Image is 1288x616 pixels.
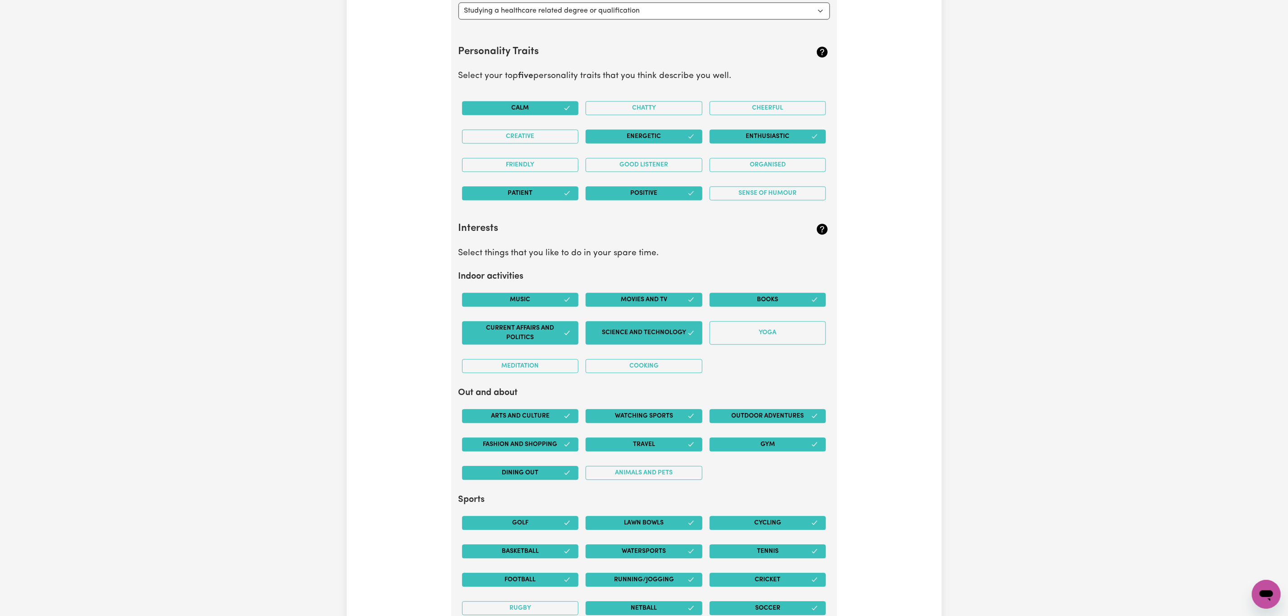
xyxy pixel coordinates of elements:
[458,494,830,505] h2: Sports
[710,158,826,172] button: Organised
[462,293,579,307] button: Music
[710,101,826,115] button: Cheerful
[1252,580,1281,609] iframe: Button to launch messaging window, conversation in progress
[586,101,702,115] button: Chatty
[710,516,826,530] button: Cycling
[586,186,702,200] button: Positive
[710,601,826,615] button: Soccer
[586,516,702,530] button: Lawn bowls
[458,271,830,282] h2: Indoor activities
[462,158,579,172] button: Friendly
[462,359,579,373] button: Meditation
[462,601,579,615] button: Rugby
[462,466,579,480] button: Dining out
[586,129,702,143] button: Energetic
[710,409,826,423] button: Outdoor adventures
[586,544,702,558] button: Watersports
[458,46,768,58] h2: Personality Traits
[458,247,830,260] p: Select things that you like to do in your spare time.
[710,573,826,587] button: Cricket
[458,223,768,235] h2: Interests
[710,321,826,345] button: Yoga
[586,437,702,451] button: Travel
[586,359,702,373] button: Cooking
[586,466,702,480] button: Animals and pets
[710,186,826,200] button: Sense of Humour
[462,129,579,143] button: Creative
[586,601,702,615] button: Netball
[710,129,826,143] button: Enthusiastic
[586,409,702,423] button: Watching sports
[458,70,830,83] p: Select your top personality traits that you think describe you well.
[586,158,702,172] button: Good Listener
[710,437,826,451] button: Gym
[586,293,702,307] button: Movies and TV
[710,544,826,558] button: Tennis
[586,321,702,345] button: Science and Technology
[458,387,830,398] h2: Out and about
[462,573,579,587] button: Football
[586,573,702,587] button: Running/Jogging
[462,516,579,530] button: Golf
[462,101,579,115] button: Calm
[710,293,826,307] button: Books
[462,437,579,451] button: Fashion and shopping
[462,544,579,558] button: Basketball
[462,409,579,423] button: Arts and Culture
[462,321,579,345] button: Current Affairs and Politics
[518,72,534,80] b: five
[462,186,579,200] button: Patient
